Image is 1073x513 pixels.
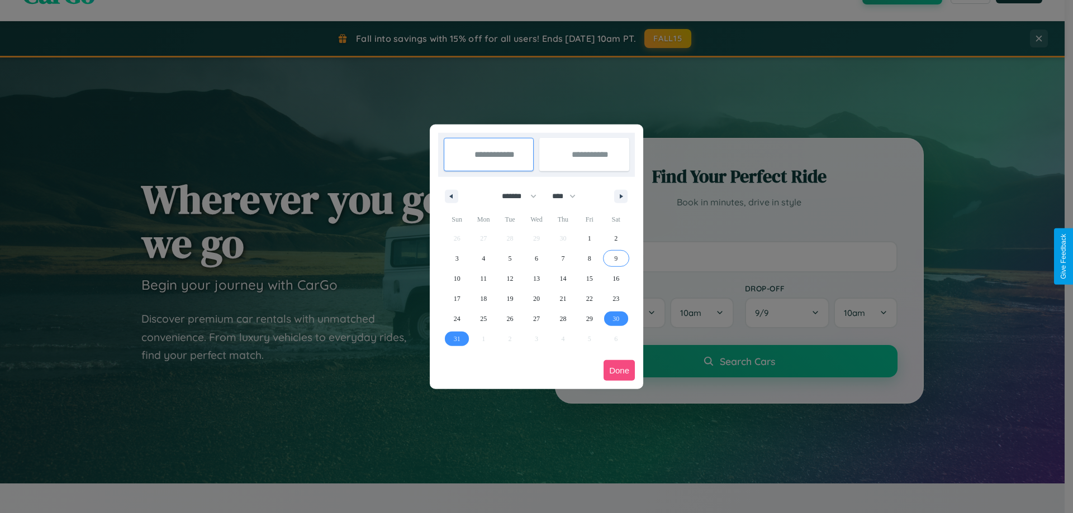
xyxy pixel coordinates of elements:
[523,248,549,269] button: 6
[480,289,487,309] span: 18
[576,269,602,289] button: 15
[470,289,496,309] button: 18
[497,289,523,309] button: 19
[586,269,593,289] span: 15
[604,360,635,381] button: Done
[480,269,487,289] span: 11
[482,248,485,269] span: 4
[470,248,496,269] button: 4
[550,309,576,329] button: 28
[444,329,470,349] button: 31
[480,309,487,329] span: 25
[455,248,459,269] span: 3
[559,309,566,329] span: 28
[613,269,619,289] span: 16
[603,289,629,309] button: 23
[550,289,576,309] button: 21
[586,309,593,329] span: 29
[603,269,629,289] button: 16
[1060,234,1067,279] div: Give Feedback
[535,248,538,269] span: 6
[613,289,619,309] span: 23
[603,309,629,329] button: 30
[576,309,602,329] button: 29
[603,248,629,269] button: 9
[576,228,602,248] button: 1
[470,210,496,228] span: Mon
[576,210,602,228] span: Fri
[561,248,564,269] span: 7
[497,309,523,329] button: 26
[586,289,593,309] span: 22
[588,228,591,248] span: 1
[523,289,549,309] button: 20
[454,309,460,329] span: 24
[444,210,470,228] span: Sun
[444,248,470,269] button: 3
[454,289,460,309] span: 17
[444,309,470,329] button: 24
[588,248,591,269] span: 8
[559,269,566,289] span: 14
[444,289,470,309] button: 17
[533,309,540,329] span: 27
[444,269,470,289] button: 10
[550,248,576,269] button: 7
[497,210,523,228] span: Tue
[507,309,514,329] span: 26
[497,269,523,289] button: 12
[603,228,629,248] button: 2
[523,269,549,289] button: 13
[614,248,618,269] span: 9
[550,269,576,289] button: 14
[559,289,566,309] span: 21
[523,309,549,329] button: 27
[509,248,512,269] span: 5
[470,269,496,289] button: 11
[613,309,619,329] span: 30
[533,269,540,289] span: 13
[614,228,618,248] span: 2
[497,248,523,269] button: 5
[507,289,514,309] span: 19
[533,289,540,309] span: 20
[470,309,496,329] button: 25
[454,269,460,289] span: 10
[550,210,576,228] span: Thu
[576,248,602,269] button: 8
[603,210,629,228] span: Sat
[523,210,549,228] span: Wed
[454,329,460,349] span: 31
[576,289,602,309] button: 22
[507,269,514,289] span: 12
